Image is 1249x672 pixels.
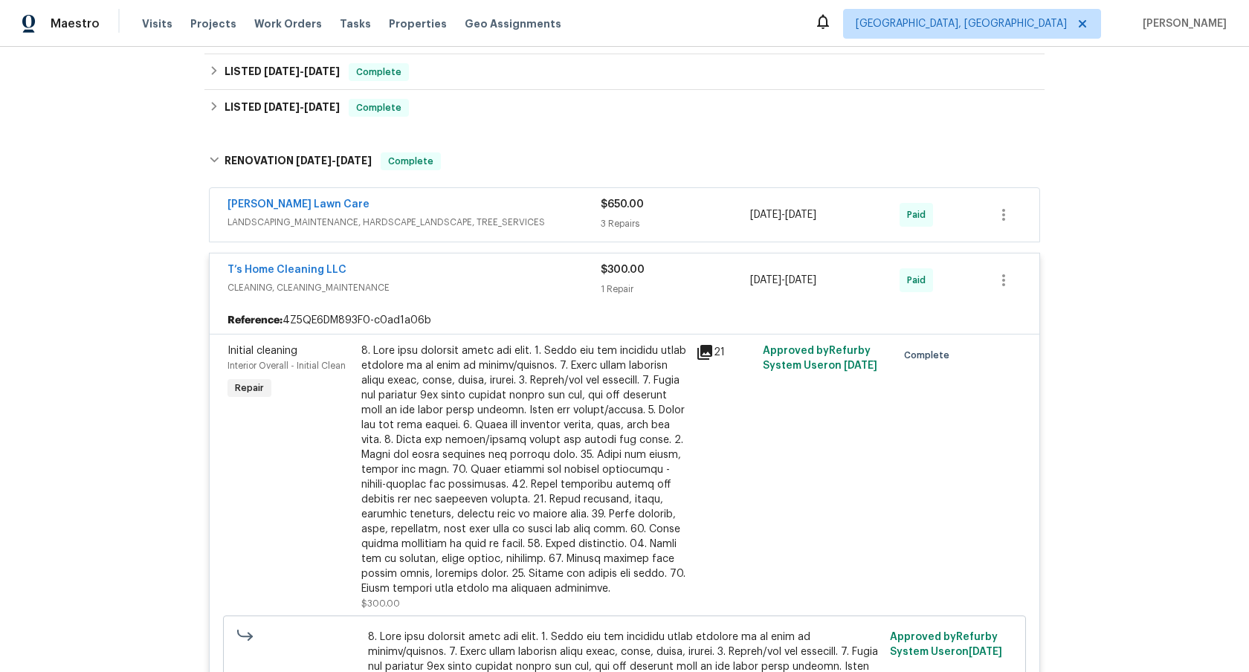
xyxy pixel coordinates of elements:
span: Complete [382,154,439,169]
span: [DATE] [264,66,300,77]
span: Paid [907,273,932,288]
h6: LISTED [225,99,340,117]
span: [DATE] [750,210,781,220]
span: [DATE] [336,155,372,166]
div: RENOVATION [DATE]-[DATE]Complete [204,138,1045,185]
span: Projects [190,16,236,31]
span: [DATE] [296,155,332,166]
span: [DATE] [750,275,781,285]
span: [DATE] [304,102,340,112]
h6: RENOVATION [225,152,372,170]
span: [DATE] [264,102,300,112]
span: Properties [389,16,447,31]
div: LISTED [DATE]-[DATE]Complete [204,90,1045,126]
span: Visits [142,16,172,31]
span: Geo Assignments [465,16,561,31]
div: 4Z5QE6DM893F0-c0ad1a06b [210,307,1039,334]
span: Complete [904,348,955,363]
span: $300.00 [361,599,400,608]
span: - [296,155,372,166]
span: - [264,102,340,112]
span: Work Orders [254,16,322,31]
span: Complete [350,100,407,115]
span: Maestro [51,16,100,31]
span: Approved by Refurby System User on [890,632,1002,657]
div: 8. Lore ipsu dolorsit ametc adi elit. 1. Seddo eiu tem incididu utlab etdolore ma al enim ad mini... [361,343,687,596]
span: Approved by Refurby System User on [763,346,877,371]
span: Complete [350,65,407,80]
span: - [750,273,816,288]
div: LISTED [DATE]-[DATE]Complete [204,54,1045,90]
div: 3 Repairs [601,216,750,231]
span: - [264,66,340,77]
a: [PERSON_NAME] Lawn Care [227,199,369,210]
span: [DATE] [304,66,340,77]
span: [GEOGRAPHIC_DATA], [GEOGRAPHIC_DATA] [856,16,1067,31]
div: 21 [696,343,754,361]
span: Initial cleaning [227,346,297,356]
span: Interior Overall - Initial Clean [227,361,346,370]
div: 1 Repair [601,282,750,297]
span: Repair [229,381,270,395]
span: Tasks [340,19,371,29]
b: Reference: [227,313,283,328]
span: LANDSCAPING_MAINTENANCE, HARDSCAPE_LANDSCAPE, TREE_SERVICES [227,215,601,230]
span: [DATE] [844,361,877,371]
span: [DATE] [785,210,816,220]
span: $650.00 [601,199,644,210]
h6: LISTED [225,63,340,81]
span: $300.00 [601,265,645,275]
span: - [750,207,816,222]
span: [PERSON_NAME] [1137,16,1227,31]
span: [DATE] [969,647,1002,657]
span: Paid [907,207,932,222]
span: [DATE] [785,275,816,285]
span: CLEANING, CLEANING_MAINTENANCE [227,280,601,295]
a: T’s Home Cleaning LLC [227,265,346,275]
